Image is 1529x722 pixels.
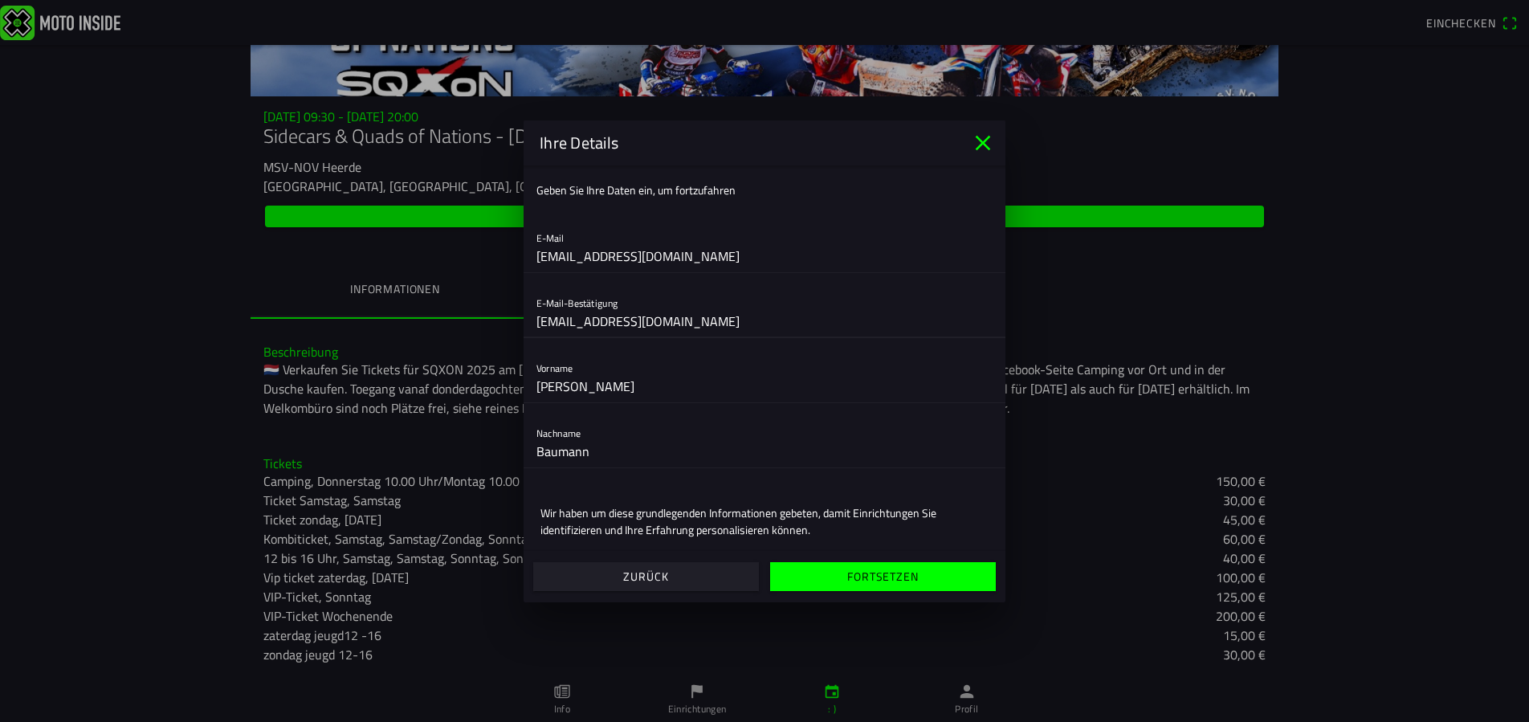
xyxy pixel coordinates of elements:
[540,130,618,155] font: Ihre Details
[536,305,993,337] input: E-Mail-Bestätigung
[540,504,936,538] font: Wir haben um diese grundlegenden Informationen gebeten, damit Einrichtungen Sie identifizieren un...
[536,435,993,467] input: Nachname
[623,568,668,585] font: Zurück
[536,182,736,198] font: Geben Sie Ihre Daten ein, um fortzufahren
[536,240,993,272] input: E-Mail
[536,370,993,402] input: Vorname
[970,130,996,156] ion-icon: schließen
[847,568,918,585] font: Fortsetzen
